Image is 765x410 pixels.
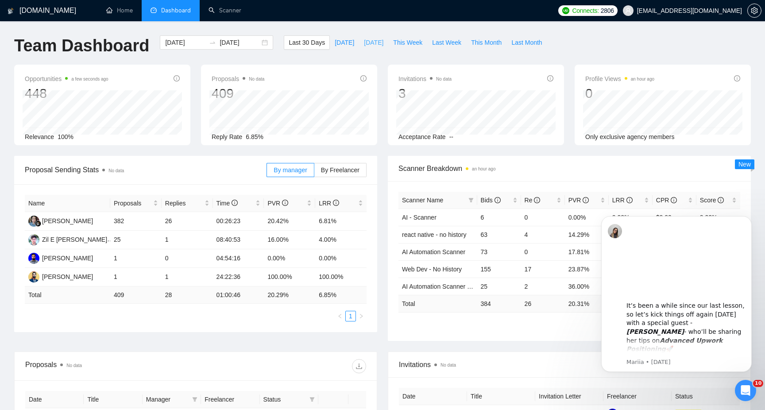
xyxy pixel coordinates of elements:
button: setting [747,4,761,18]
span: Invitations [398,73,452,84]
button: Last 30 Days [284,35,330,50]
span: Proposals [114,198,151,208]
span: info-circle [495,197,501,203]
td: 6 [477,209,521,226]
span: By manager [274,166,307,174]
td: 4 [521,226,565,243]
a: Web Dev - No History [402,266,462,273]
span: This Month [471,38,502,47]
td: 20.31 % [565,295,609,312]
a: ZEZil E [PERSON_NAME] [28,236,107,243]
span: No data [436,77,452,81]
th: Freelancer [603,388,672,405]
span: Profile Views [585,73,654,84]
a: AI Automation Scanner [402,248,465,255]
span: info-circle [333,200,339,206]
th: Date [25,391,84,408]
span: Scanner Name [402,197,443,204]
img: HA [28,253,39,264]
span: 6.85% [246,133,263,140]
span: LRR [319,200,339,207]
span: LRR [612,197,633,204]
time: an hour ago [472,166,495,171]
div: [PERSON_NAME] [42,272,93,282]
span: download [352,363,366,370]
a: HA[PERSON_NAME] [28,254,93,261]
td: 1 [110,249,162,268]
span: to [209,39,216,46]
td: 16.00% [264,231,315,249]
button: left [335,311,345,321]
span: info-circle [671,197,677,203]
span: Only exclusive agency members [585,133,675,140]
input: End date [220,38,260,47]
td: 384 [477,295,521,312]
div: 409 [212,85,264,102]
td: 24:22:36 [213,268,264,286]
span: filter [308,393,317,406]
a: setting [747,7,761,14]
span: [DATE] [364,38,383,47]
li: 1 [345,311,356,321]
div: Zil E [PERSON_NAME] [42,235,107,244]
span: Relevance [25,133,54,140]
span: Time [216,200,238,207]
span: dashboard [151,7,157,13]
span: filter [467,193,475,207]
th: Status [672,388,740,405]
td: 0 [521,243,565,260]
h1: Team Dashboard [14,35,149,56]
span: New [738,161,751,168]
span: No data [440,363,456,367]
span: info-circle [174,75,180,81]
span: Last Month [511,38,542,47]
span: Last Week [432,38,461,47]
button: [DATE] [359,35,388,50]
td: 100.00% [264,268,315,286]
span: swap-right [209,39,216,46]
button: right [356,311,367,321]
time: an hour ago [631,77,654,81]
th: Replies [162,195,213,212]
span: Last 30 Days [289,38,325,47]
input: Start date [165,38,205,47]
button: [DATE] [330,35,359,50]
span: Proposal Sending Stats [25,164,267,175]
th: Manager [143,391,201,408]
span: info-circle [360,75,367,81]
span: Dashboard [161,7,191,14]
span: Status [263,395,306,404]
td: 409 [110,286,162,304]
div: [PERSON_NAME] [42,216,93,226]
td: 26 [162,212,213,231]
span: info-circle [583,197,589,203]
a: react native - no history [402,231,467,238]
span: PVR [267,200,288,207]
td: 25 [477,278,521,295]
span: info-circle [534,197,540,203]
a: 1 [346,311,355,321]
a: searchScanner [209,7,241,14]
img: SL [28,216,39,227]
td: 25 [110,231,162,249]
div: [PERSON_NAME] [42,253,93,263]
td: 0.00% [264,249,315,268]
span: filter [309,397,315,402]
td: Total [25,286,110,304]
span: CPR [656,197,677,204]
span: No data [108,168,124,173]
td: 01:00:46 [213,286,264,304]
span: PVR [568,197,589,204]
span: Bids [481,197,501,204]
span: Invitations [399,359,740,370]
td: Total [398,295,477,312]
a: AI Automation Scanner (No History) [402,283,500,290]
span: Re [525,197,541,204]
td: 0.00% [565,209,609,226]
span: Acceptance Rate [398,133,446,140]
